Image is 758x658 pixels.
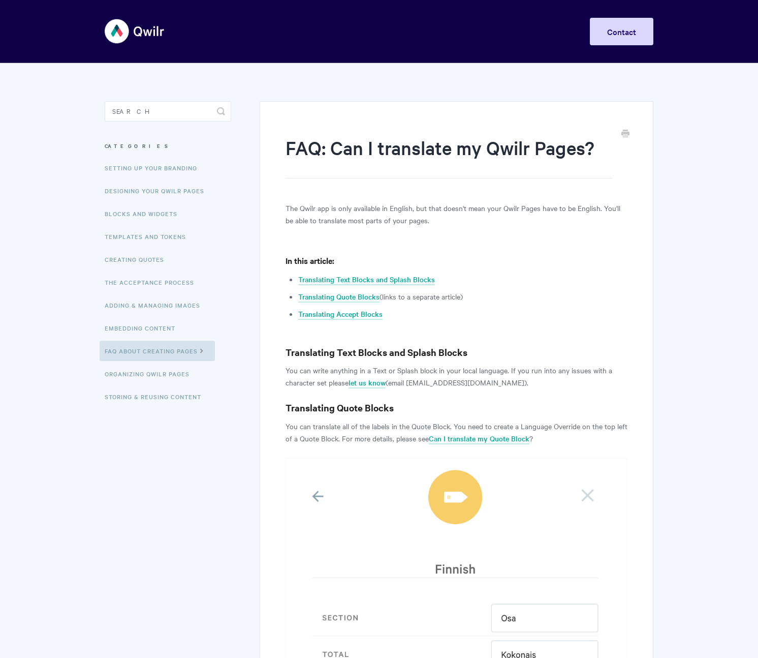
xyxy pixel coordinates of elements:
a: Translating Accept Blocks [298,309,383,320]
a: Blocks and Widgets [105,203,185,224]
a: Translating Text Blocks and Splash Blocks [298,274,435,285]
a: Can I translate my Quote Block [429,433,529,444]
a: Translating Quote Blocks [298,291,380,303]
a: Storing & Reusing Content [105,386,209,407]
a: Templates and Tokens [105,226,194,247]
h3: Categories [105,137,231,155]
a: Setting up your Branding [105,158,205,178]
a: Embedding Content [105,318,183,338]
li: (links to a separate article) [298,290,627,303]
p: You can translate all of the labels in the Quote Block. You need to create a Language Override on... [286,420,627,444]
a: Contact [590,18,653,45]
a: The Acceptance Process [105,272,202,292]
h3: Translating Text Blocks and Splash Blocks [286,345,627,360]
a: Adding & Managing Images [105,295,208,315]
a: FAQ About Creating Pages [100,341,215,361]
h4: In this article: [286,254,627,267]
p: You can write anything in a Text or Splash block in your local language. If you run into any issu... [286,364,627,388]
a: Organizing Qwilr Pages [105,364,197,384]
p: The Qwilr app is only available in English, but that doesn't mean your Qwilr Pages have to be Eng... [286,202,627,226]
input: Search [105,101,231,122]
a: let us know [349,377,386,388]
a: Creating Quotes [105,249,172,270]
img: Qwilr Help Center [105,12,165,50]
h3: Translating Quote Blocks [286,401,627,415]
h1: FAQ: Can I translate my Qwilr Pages? [286,135,612,178]
a: Designing Your Qwilr Pages [105,181,212,201]
a: Print this Article [621,129,629,140]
